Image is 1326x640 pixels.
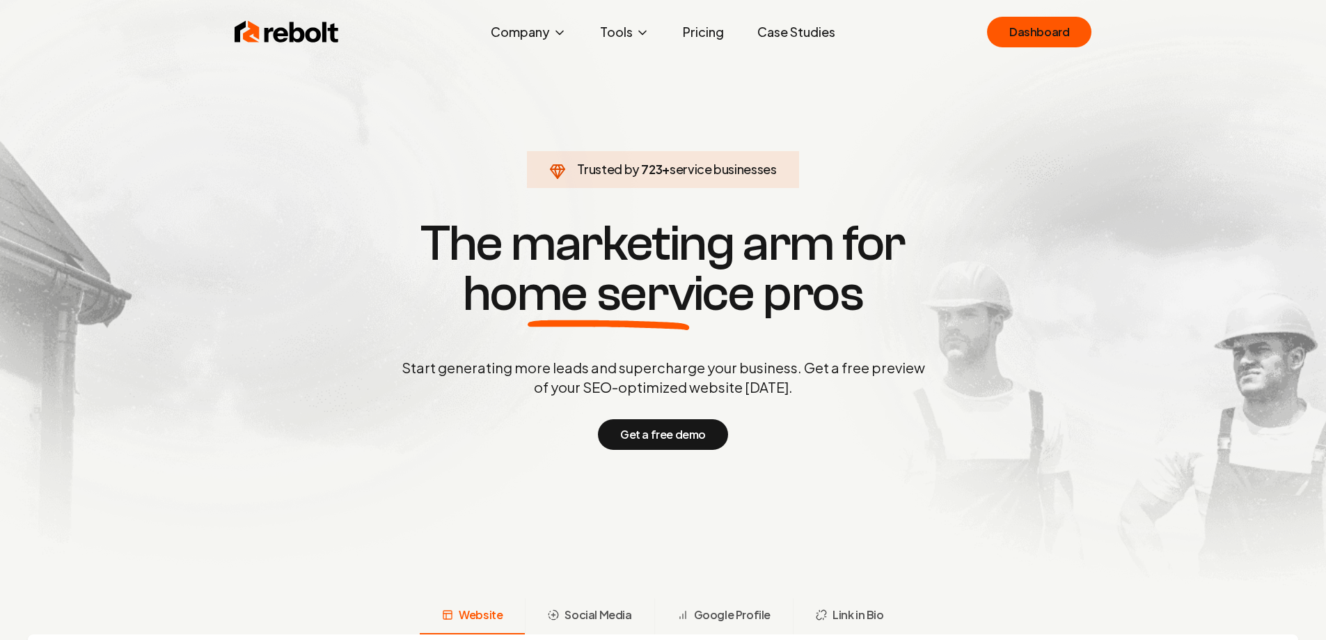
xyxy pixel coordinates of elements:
[598,419,728,450] button: Get a free demo
[459,607,503,623] span: Website
[641,159,662,179] span: 723
[832,607,884,623] span: Link in Bio
[525,598,654,634] button: Social Media
[565,607,631,623] span: Social Media
[463,269,755,319] span: home service
[746,18,846,46] a: Case Studies
[480,18,578,46] button: Company
[420,598,525,634] button: Website
[329,219,997,319] h1: The marketing arm for pros
[235,18,339,46] img: Rebolt Logo
[589,18,661,46] button: Tools
[672,18,735,46] a: Pricing
[694,607,771,623] span: Google Profile
[662,161,670,177] span: +
[577,161,639,177] span: Trusted by
[654,598,793,634] button: Google Profile
[670,161,777,177] span: service businesses
[987,17,1091,47] a: Dashboard
[793,598,906,634] button: Link in Bio
[399,358,928,397] p: Start generating more leads and supercharge your business. Get a free preview of your SEO-optimiz...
